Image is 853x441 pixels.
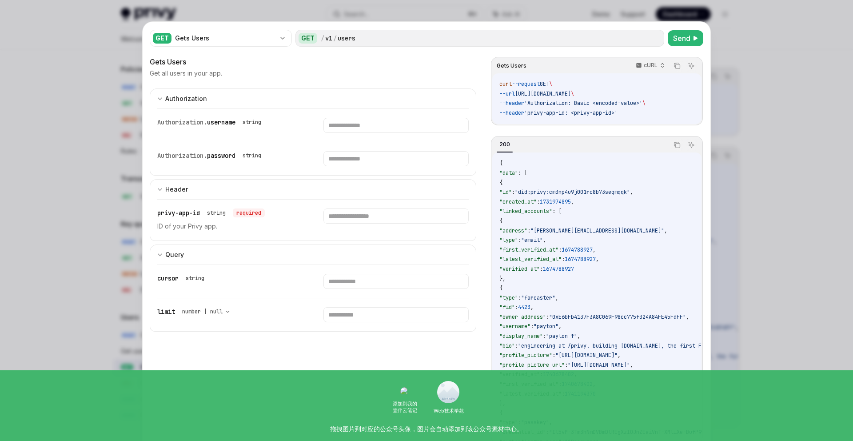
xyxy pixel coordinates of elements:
span: , [596,256,599,263]
span: : [546,313,549,321]
span: privy-app-id [157,209,200,217]
div: v1 [325,34,332,43]
span: --url [499,90,515,97]
span: Gets Users [497,62,526,69]
div: 200 [497,139,513,150]
div: Authorization.password [157,151,265,160]
button: Ask AI [686,60,697,72]
span: "[URL][DOMAIN_NAME]" [568,361,630,369]
span: "[PERSON_NAME][EMAIL_ADDRESS][DOMAIN_NAME]" [530,227,664,234]
span: \ [571,90,574,97]
span: limit [157,308,175,316]
button: expand input section [150,179,476,199]
span: , [664,227,667,234]
span: 1674788927 [565,256,596,263]
span: , [630,188,633,196]
span: : [518,294,521,301]
span: 'Authorization: Basic <encoded-value>' [524,100,642,107]
span: : [552,352,555,359]
button: Copy the contents from the code block [671,139,683,151]
span: "payton ↑" [546,333,577,340]
div: GET [299,33,317,44]
span: , [571,198,574,205]
div: Gets Users [150,56,476,67]
span: : [537,198,540,205]
button: Send [668,30,703,46]
div: Query [165,249,184,260]
span: "latest_verified_at" [499,256,562,263]
span: 1731974895 [540,198,571,205]
button: GETGets Users [150,29,292,48]
span: password [207,152,235,160]
span: : [515,342,518,349]
span: 1674788927 [543,265,574,273]
span: GET [540,80,549,88]
div: Gets Users [175,34,275,43]
span: "owner_address" [499,313,546,321]
span: \ [642,100,646,107]
div: Authorization.username [157,118,265,127]
button: cURL [631,58,669,73]
span: Authorization. [157,118,207,126]
button: expand input section [150,88,476,108]
span: cursor [157,274,179,282]
button: expand input section [150,245,476,265]
span: : [565,361,568,369]
span: username [207,118,235,126]
div: string [243,119,261,126]
span: --header [499,100,524,107]
p: Get all users in your app. [150,69,222,78]
span: }, [499,275,506,282]
span: , [577,333,580,340]
span: "address" [499,227,527,234]
span: , [543,237,546,244]
button: Ask AI [686,139,697,151]
span: : [ [552,208,562,215]
span: 1674788927 [562,246,593,253]
span: 4423 [518,304,530,311]
span: : [543,333,546,340]
span: : [ [518,169,527,176]
div: required [233,208,265,217]
div: Authorization [165,93,207,104]
span: "first_verified_at" [499,246,558,253]
span: --header [499,109,524,116]
div: limit [157,307,233,316]
span: "payton" [534,323,558,330]
div: / [333,34,337,43]
span: : [558,246,562,253]
span: "bio" [499,342,515,349]
span: { [499,285,502,292]
span: --request [512,80,540,88]
span: , [630,361,633,369]
div: / [321,34,324,43]
span: "email" [521,237,543,244]
span: "verified_at" [499,265,540,273]
span: { [499,160,502,167]
span: "username" [499,323,530,330]
span: , [593,246,596,253]
span: "created_at" [499,198,537,205]
span: "profile_picture_url" [499,361,565,369]
span: "linked_accounts" [499,208,552,215]
span: "profile_picture" [499,352,552,359]
div: GET [153,33,171,44]
div: privy-app-id [157,208,265,217]
span: : [540,265,543,273]
span: : [527,227,530,234]
div: string [243,152,261,159]
span: Send [673,33,690,44]
span: "display_name" [499,333,543,340]
span: "type" [499,237,518,244]
div: users [338,34,355,43]
button: Copy the contents from the code block [671,60,683,72]
span: : [512,188,515,196]
span: 'privy-app-id: <privy-app-id>' [524,109,618,116]
span: : [562,256,565,263]
span: "did:privy:cm3np4u9j001rc8b73seqmqqk" [515,188,630,196]
span: \ [549,80,552,88]
span: curl [499,80,512,88]
span: , [618,352,621,359]
span: Authorization. [157,152,207,160]
span: , [558,323,562,330]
